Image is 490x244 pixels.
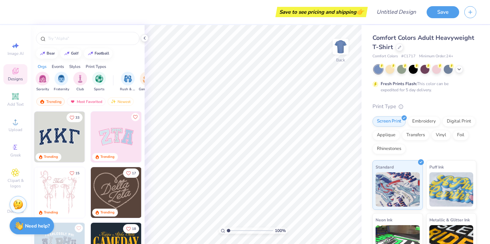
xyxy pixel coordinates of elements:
[277,7,366,17] div: Save to see pricing and shipping
[94,87,105,92] span: Sports
[372,34,474,51] span: Comfort Colors Adult Heavyweight T-Shirt
[132,172,136,175] span: 17
[52,63,64,70] div: Events
[36,97,65,106] div: Trending
[139,72,155,92] div: filter for Game Day
[381,81,465,93] div: This color can be expedited for 5 day delivery.
[408,116,440,127] div: Embroidery
[431,130,451,140] div: Vinyl
[429,172,474,207] img: Puff Ink
[123,224,139,233] button: Like
[141,167,192,218] img: ead2b24a-117b-4488-9b34-c08fd5176a7b
[70,99,75,104] img: most_fav.gif
[123,169,139,178] button: Like
[111,99,116,104] img: Newest.gif
[40,51,45,56] img: trend_line.gif
[36,87,49,92] span: Sorority
[85,112,135,162] img: edfb13fc-0e43-44eb-bea2-bf7fc0dd67f9
[54,87,69,92] span: Fraternity
[67,97,106,106] div: Most Favorited
[371,5,421,19] input: Untitled Design
[372,144,406,154] div: Rhinestones
[131,113,139,121] button: Like
[73,72,87,92] div: filter for Club
[8,76,23,82] span: Designs
[143,75,151,83] img: Game Day Image
[336,57,345,63] div: Back
[381,81,417,86] strong: Fresh Prints Flash:
[88,51,93,56] img: trend_line.gif
[71,51,78,55] div: golf
[108,97,134,106] div: Newest
[419,54,453,59] span: Minimum Order: 24 +
[100,210,114,215] div: Trending
[139,87,155,92] span: Game Day
[120,87,136,92] span: Rush & Bid
[66,169,83,178] button: Like
[85,167,135,218] img: d12a98c7-f0f7-4345-bf3a-b9f1b718b86e
[92,72,106,92] button: filter button
[372,130,400,140] div: Applique
[69,63,81,70] div: Styles
[75,224,83,232] button: Like
[66,113,83,122] button: Like
[139,72,155,92] button: filter button
[372,54,398,59] span: Comfort Colors
[124,75,132,83] img: Rush & Bid Image
[75,116,79,119] span: 33
[100,154,114,160] div: Trending
[372,103,476,111] div: Print Type
[120,72,136,92] button: filter button
[84,48,112,59] button: football
[453,130,469,140] div: Foil
[429,216,470,223] span: Metallic & Glitter Ink
[39,99,45,104] img: trending.gif
[34,112,85,162] img: 3b9aba4f-e317-4aa7-a679-c95a879539bd
[36,72,49,92] div: filter for Sorority
[429,163,444,171] span: Puff Ink
[376,163,394,171] span: Standard
[427,6,459,18] button: Save
[92,72,106,92] div: filter for Sports
[76,75,84,83] img: Club Image
[64,51,70,56] img: trend_line.gif
[34,167,85,218] img: 83dda5b0-2158-48ca-832c-f6b4ef4c4536
[39,75,47,83] img: Sorority Image
[60,48,82,59] button: golf
[47,35,135,42] input: Try "Alpha"
[76,87,84,92] span: Club
[54,72,69,92] div: filter for Fraternity
[376,216,392,223] span: Neon Ink
[402,130,429,140] div: Transfers
[9,127,22,132] span: Upload
[132,227,136,231] span: 18
[10,152,21,158] span: Greek
[47,51,55,55] div: bear
[38,63,47,70] div: Orgs
[8,51,24,56] span: Image AI
[36,48,58,59] button: bear
[401,54,416,59] span: # C1717
[7,209,24,214] span: Decorate
[36,72,49,92] button: filter button
[3,178,27,189] span: Clipart & logos
[58,75,65,83] img: Fraternity Image
[95,51,109,55] div: football
[73,72,87,92] button: filter button
[442,116,476,127] div: Digital Print
[275,228,286,234] span: 100 %
[95,75,103,83] img: Sports Image
[120,72,136,92] div: filter for Rush & Bid
[44,210,58,215] div: Trending
[91,112,142,162] img: 9980f5e8-e6a1-4b4a-8839-2b0e9349023c
[141,112,192,162] img: 5ee11766-d822-42f5-ad4e-763472bf8dcf
[7,102,24,107] span: Add Text
[376,172,420,207] img: Standard
[356,8,364,16] span: 👉
[44,154,58,160] div: Trending
[372,116,406,127] div: Screen Print
[86,63,106,70] div: Print Types
[91,167,142,218] img: 12710c6a-dcc0-49ce-8688-7fe8d5f96fe2
[334,40,347,54] img: Back
[54,72,69,92] button: filter button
